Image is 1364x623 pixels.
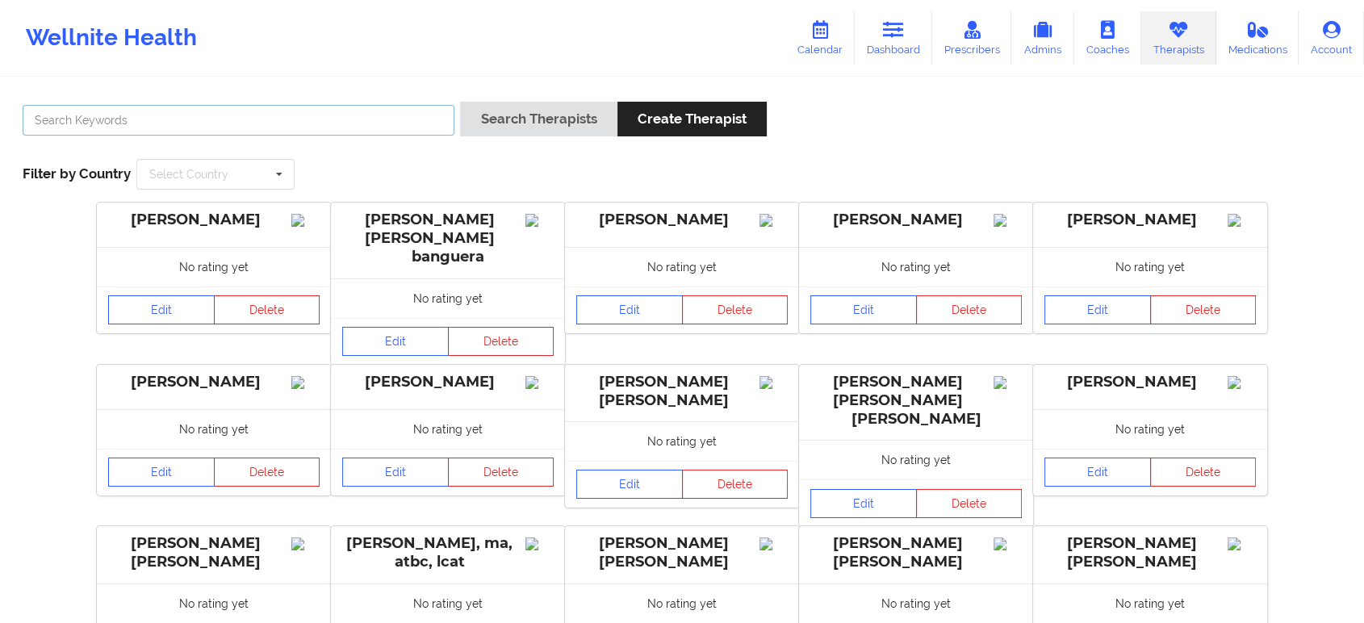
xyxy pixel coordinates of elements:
img: Image%2Fplaceholer-image.png [291,537,320,550]
a: Coaches [1074,11,1141,65]
img: Image%2Fplaceholer-image.png [525,214,554,227]
a: Prescribers [932,11,1012,65]
img: Image%2Fplaceholer-image.png [291,214,320,227]
div: [PERSON_NAME] [PERSON_NAME] [576,534,788,571]
img: Image%2Fplaceholer-image.png [759,376,788,389]
a: Edit [1044,295,1151,324]
div: No rating yet [565,421,799,461]
button: Delete [682,295,789,324]
button: Delete [682,470,789,499]
div: [PERSON_NAME] [1044,373,1256,391]
div: [PERSON_NAME] [576,211,788,229]
div: [PERSON_NAME] [PERSON_NAME] [1044,534,1256,571]
button: Delete [214,458,320,487]
div: No rating yet [331,583,565,623]
a: Edit [1044,458,1151,487]
img: Image%2Fplaceholer-image.png [1228,214,1256,227]
button: Delete [916,295,1023,324]
button: Delete [1150,295,1257,324]
div: No rating yet [97,409,331,449]
div: No rating yet [1033,583,1267,623]
img: Image%2Fplaceholer-image.png [994,214,1022,227]
div: No rating yet [97,247,331,286]
img: Image%2Fplaceholer-image.png [994,376,1022,389]
div: [PERSON_NAME] [PERSON_NAME] banguera [342,211,554,266]
img: Image%2Fplaceholer-image.png [1228,537,1256,550]
div: No rating yet [799,440,1033,479]
div: No rating yet [331,409,565,449]
div: [PERSON_NAME] [108,373,320,391]
a: Therapists [1141,11,1216,65]
a: Edit [108,295,215,324]
div: [PERSON_NAME] [810,211,1022,229]
a: Edit [810,489,917,518]
div: Select Country [149,169,228,180]
a: Calendar [785,11,855,65]
img: Image%2Fplaceholer-image.png [1228,376,1256,389]
div: No rating yet [565,247,799,286]
div: No rating yet [1033,247,1267,286]
span: Filter by Country [23,165,131,182]
button: Delete [448,458,554,487]
button: Delete [214,295,320,324]
img: Image%2Fplaceholer-image.png [759,214,788,227]
button: Create Therapist [617,102,767,136]
div: [PERSON_NAME] [108,211,320,229]
img: Image%2Fplaceholer-image.png [525,376,554,389]
img: Image%2Fplaceholer-image.png [291,376,320,389]
a: Edit [810,295,917,324]
button: Delete [916,489,1023,518]
div: [PERSON_NAME] [PERSON_NAME] [576,373,788,410]
button: Search Therapists [460,102,617,136]
a: Medications [1216,11,1299,65]
div: No rating yet [799,583,1033,623]
div: No rating yet [1033,409,1267,449]
div: No rating yet [97,583,331,623]
a: Edit [342,327,449,356]
input: Search Keywords [23,105,454,136]
a: Edit [342,458,449,487]
img: Image%2Fplaceholer-image.png [994,537,1022,550]
div: No rating yet [331,278,565,318]
div: [PERSON_NAME], ma, atbc, lcat [342,534,554,571]
a: Account [1299,11,1364,65]
div: [PERSON_NAME] [PERSON_NAME] [810,534,1022,571]
a: Admins [1011,11,1074,65]
div: [PERSON_NAME] [PERSON_NAME] [PERSON_NAME] [810,373,1022,429]
button: Delete [1150,458,1257,487]
div: No rating yet [799,247,1033,286]
img: Image%2Fplaceholer-image.png [759,537,788,550]
div: No rating yet [565,583,799,623]
a: Edit [108,458,215,487]
a: Edit [576,470,683,499]
img: Image%2Fplaceholer-image.png [525,537,554,550]
a: Edit [576,295,683,324]
div: [PERSON_NAME] [PERSON_NAME] [108,534,320,571]
button: Delete [448,327,554,356]
div: [PERSON_NAME] [1044,211,1256,229]
div: [PERSON_NAME] [342,373,554,391]
a: Dashboard [855,11,932,65]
